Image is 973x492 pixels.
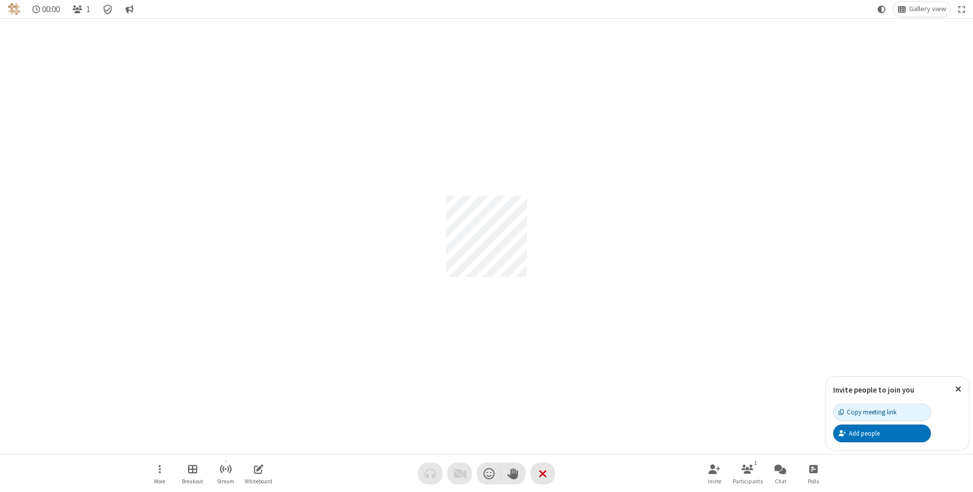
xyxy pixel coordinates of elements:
[477,463,501,484] button: Send a reaction
[839,407,896,417] div: Copy meeting link
[833,404,931,421] button: Copy meeting link
[954,2,969,17] button: Fullscreen
[447,463,472,484] button: Video
[833,425,931,442] button: Add people
[217,478,234,484] span: Stream
[732,459,763,488] button: Open participant list
[42,5,60,14] span: 00:00
[733,478,763,484] span: Participants
[798,459,829,488] button: Open poll
[182,478,203,484] span: Breakout
[893,2,950,17] button: Change layout
[699,459,730,488] button: Invite participants (⌘+Shift+I)
[874,2,890,17] button: Using system theme
[68,2,94,17] button: Open participant list
[752,459,760,468] div: 1
[243,459,274,488] button: Open shared whiteboard
[833,385,914,395] label: Invite people to join you
[28,2,64,17] div: Timer
[86,5,90,14] span: 1
[501,463,526,484] button: Raise hand
[418,463,442,484] button: Audio problem - check your Internet connection or call by phone
[121,2,137,17] button: Conversation
[8,3,20,15] img: QA Selenium DO NOT DELETE OR CHANGE
[775,478,787,484] span: Chat
[531,463,555,484] button: End or leave meeting
[909,5,946,13] span: Gallery view
[765,459,796,488] button: Open chat
[98,2,118,17] div: Meeting details Encryption enabled
[808,478,819,484] span: Polls
[245,478,272,484] span: Whiteboard
[177,459,208,488] button: Manage Breakout Rooms
[708,478,721,484] span: Invite
[144,459,175,488] button: Open menu
[154,478,165,484] span: More
[948,377,969,402] button: Close popover
[210,459,241,488] button: Start streaming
